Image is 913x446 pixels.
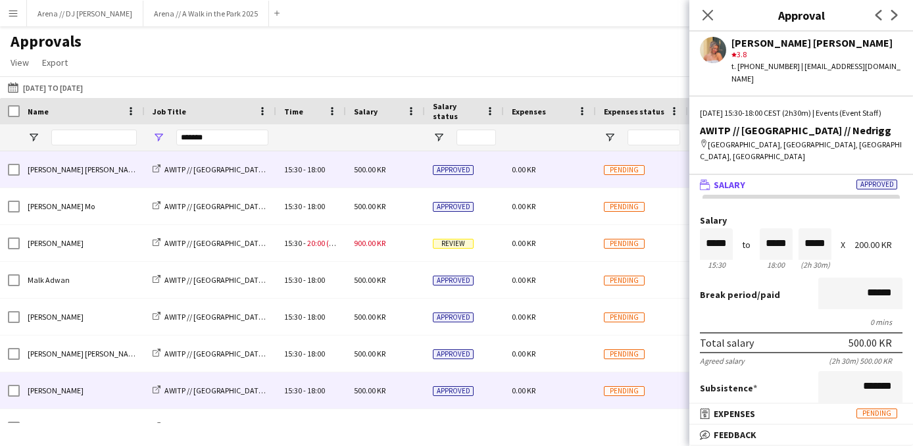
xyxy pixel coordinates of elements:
[20,151,145,187] div: [PERSON_NAME] [PERSON_NAME]
[284,312,302,322] span: 15:30
[153,164,300,174] a: AWITP // [GEOGRAPHIC_DATA] // Nedrigg
[856,409,897,418] span: Pending
[849,336,892,349] div: 500.00 KR
[307,385,325,395] span: 18:00
[307,422,325,432] span: 18:00
[354,349,385,359] span: 500.00 KR
[700,356,745,366] div: Agreed salary
[700,124,902,136] div: AWITP // [GEOGRAPHIC_DATA] // Nedrigg
[700,336,754,349] div: Total salary
[164,312,300,322] span: AWITP // [GEOGRAPHIC_DATA] // Nedrigg
[700,317,902,327] div: 0 mins
[303,275,306,285] span: -
[354,201,385,211] span: 500.00 KR
[512,201,535,211] span: 0.00 KR
[153,107,186,116] span: Job Title
[512,385,535,395] span: 0.00 KR
[164,238,300,248] span: AWITP // [GEOGRAPHIC_DATA] // Nedrigg
[604,276,645,285] span: Pending
[27,1,143,26] button: Arena // DJ [PERSON_NAME]
[604,165,645,175] span: Pending
[700,139,902,162] div: [GEOGRAPHIC_DATA], [GEOGRAPHIC_DATA], [GEOGRAPHIC_DATA], [GEOGRAPHIC_DATA]
[433,165,474,175] span: Approved
[153,275,300,285] a: AWITP // [GEOGRAPHIC_DATA] // Nedrigg
[604,312,645,322] span: Pending
[700,107,902,119] div: [DATE] 15:30-18:00 CEST (2h30m) | Events (Event Staff)
[433,239,474,249] span: Review
[284,107,303,116] span: Time
[433,349,474,359] span: Approved
[28,107,49,116] span: Name
[841,240,845,250] div: X
[714,408,755,420] span: Expenses
[153,312,300,322] a: AWITP // [GEOGRAPHIC_DATA] // Nedrigg
[153,422,300,432] a: AWITP // [GEOGRAPHIC_DATA] // Nedrigg
[512,422,535,432] span: 0.00 KR
[307,201,325,211] span: 18:00
[284,201,302,211] span: 15:30
[284,275,302,285] span: 15:30
[433,312,474,322] span: Approved
[354,422,385,432] span: 500.00 KR
[700,216,902,226] label: Salary
[354,238,385,248] span: 900.00 KR
[284,349,302,359] span: 15:30
[37,54,73,71] a: Export
[51,130,137,145] input: Name Filter Input
[512,312,535,322] span: 0.00 KR
[284,238,302,248] span: 15:30
[731,49,902,61] div: 3.8
[303,349,306,359] span: -
[457,130,496,145] input: Salary status Filter Input
[284,164,302,174] span: 15:30
[164,422,300,432] span: AWITP // [GEOGRAPHIC_DATA] // Nedrigg
[731,61,902,84] div: t. [PHONE_NUMBER] | [EMAIL_ADDRESS][DOMAIN_NAME]
[354,164,385,174] span: 500.00 KR
[628,130,680,145] input: Expenses status Filter Input
[5,54,34,71] a: View
[604,239,645,249] span: Pending
[20,299,145,335] div: [PERSON_NAME]
[164,349,300,359] span: AWITP // [GEOGRAPHIC_DATA] // Nedrigg
[433,202,474,212] span: Approved
[604,132,616,143] button: Open Filter Menu
[5,80,86,95] button: [DATE] to [DATE]
[303,422,306,432] span: -
[512,238,535,248] span: 0.00 KR
[284,422,302,432] span: 15:30
[20,372,145,409] div: [PERSON_NAME]
[284,385,302,395] span: 15:30
[164,201,300,211] span: AWITP // [GEOGRAPHIC_DATA] // Nedrigg
[354,275,385,285] span: 500.00 KR
[153,201,300,211] a: AWITP // [GEOGRAPHIC_DATA] // Nedrigg
[20,262,145,298] div: Malk Adwan
[512,275,535,285] span: 0.00 KR
[20,335,145,372] div: [PERSON_NAME] [PERSON_NAME]
[714,429,756,441] span: Feedback
[303,312,306,322] span: -
[742,240,751,250] div: to
[689,425,913,445] mat-expansion-panel-header: Feedback
[731,37,902,49] div: [PERSON_NAME] [PERSON_NAME]
[433,276,474,285] span: Approved
[153,385,300,395] a: AWITP // [GEOGRAPHIC_DATA] // Nedrigg
[433,386,474,396] span: Approved
[42,57,68,68] span: Export
[433,101,480,121] span: Salary status
[512,107,546,116] span: Expenses
[700,260,733,270] div: 15:30
[20,225,145,261] div: [PERSON_NAME]
[760,260,793,270] div: 18:00
[604,202,645,212] span: Pending
[143,1,269,26] button: Arena // A Walk in the Park 2025
[303,164,306,174] span: -
[689,7,913,24] h3: Approval
[307,349,325,359] span: 18:00
[689,175,913,195] mat-expansion-panel-header: SalaryApproved
[326,238,345,248] span: (+2h)
[164,164,300,174] span: AWITP // [GEOGRAPHIC_DATA] // Nedrigg
[354,312,385,322] span: 500.00 KR
[604,349,645,359] span: Pending
[307,275,325,285] span: 18:00
[11,57,29,68] span: View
